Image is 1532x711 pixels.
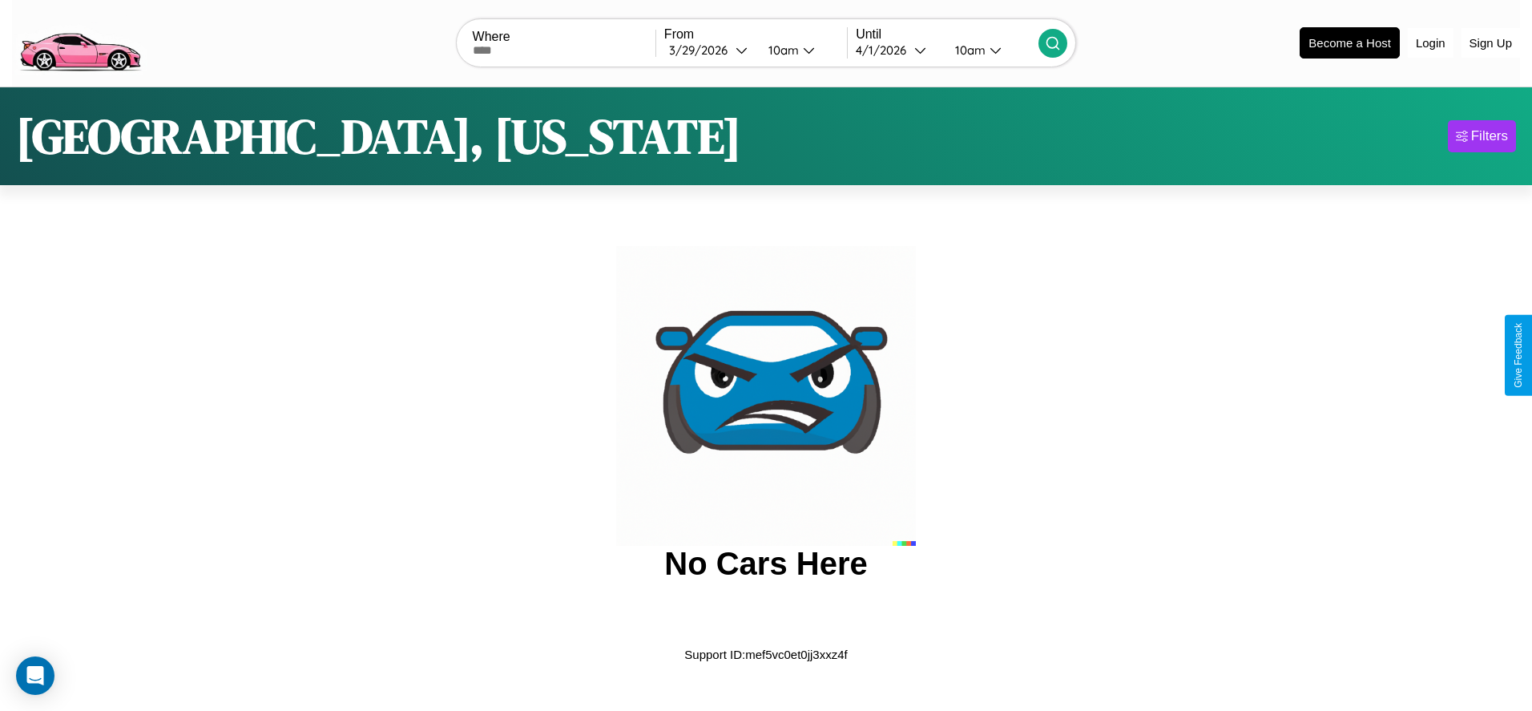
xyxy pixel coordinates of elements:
button: 3/29/2026 [664,42,756,59]
div: 10am [760,42,803,58]
button: Filters [1448,120,1516,152]
p: Support ID: mef5vc0et0jj3xxz4f [684,644,847,665]
div: Give Feedback [1513,323,1524,388]
label: From [664,27,847,42]
label: Where [473,30,655,44]
div: 3 / 29 / 2026 [669,42,736,58]
img: logo [12,8,147,75]
button: Become a Host [1300,27,1400,59]
label: Until [856,27,1038,42]
button: Sign Up [1461,28,1520,58]
div: Filters [1471,128,1508,144]
button: 10am [756,42,847,59]
button: Login [1408,28,1453,58]
button: 10am [942,42,1038,59]
h1: [GEOGRAPHIC_DATA], [US_STATE] [16,103,741,169]
h2: No Cars Here [664,546,867,582]
img: car [616,246,916,546]
div: 4 / 1 / 2026 [856,42,914,58]
div: Open Intercom Messenger [16,656,54,695]
div: 10am [947,42,990,58]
